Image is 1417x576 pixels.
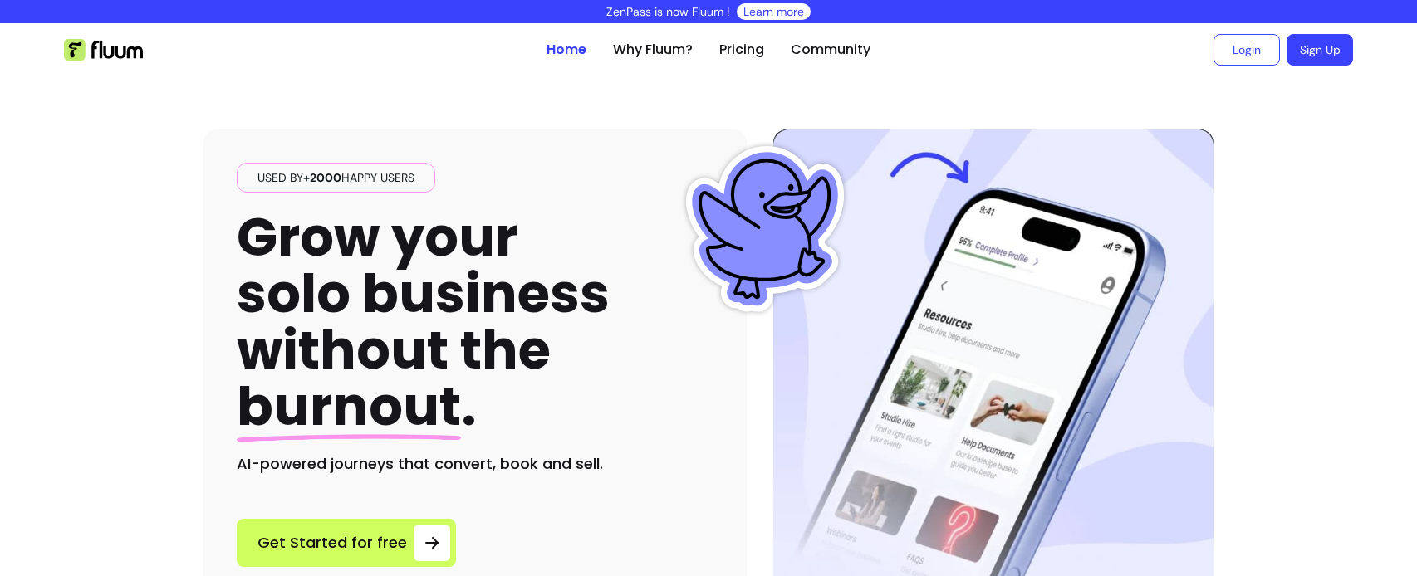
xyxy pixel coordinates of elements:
[719,40,764,60] a: Pricing
[1287,34,1353,66] a: Sign Up
[257,531,407,554] span: Get Started for free
[251,169,421,186] span: Used by happy users
[1214,34,1280,66] a: Login
[303,170,341,185] span: +2000
[613,40,693,60] a: Why Fluum?
[237,209,610,436] h1: Grow your solo business without the .
[606,3,730,20] p: ZenPass is now Fluum !
[237,369,461,443] span: burnout
[547,40,586,60] a: Home
[64,39,143,61] img: Fluum Logo
[791,40,870,60] a: Community
[237,519,456,567] a: Get Started for free
[682,146,848,312] img: Fluum Duck sticker
[743,3,804,20] a: Learn more
[237,452,713,476] h2: AI-powered journeys that convert, book and sell.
